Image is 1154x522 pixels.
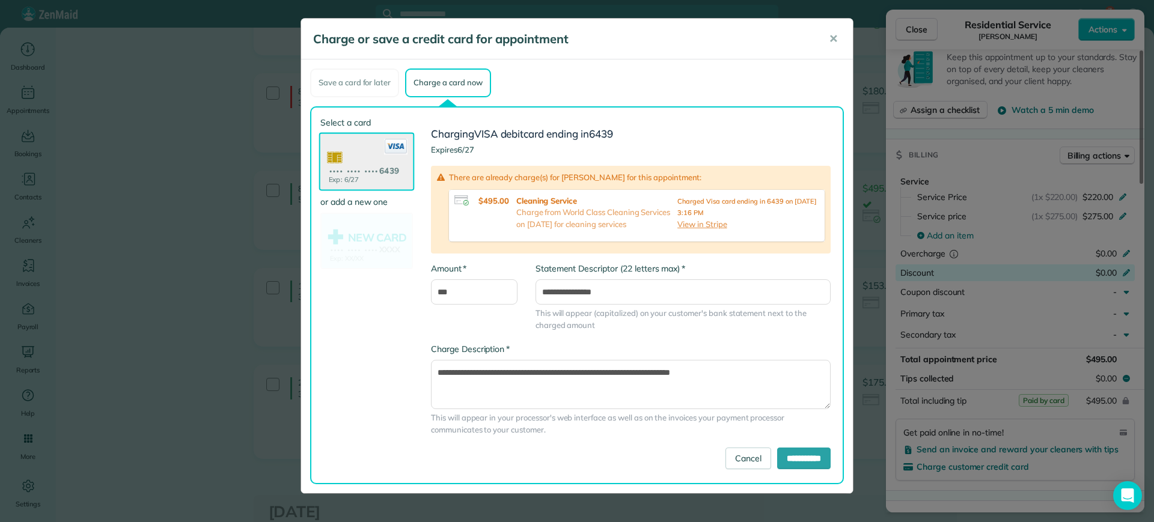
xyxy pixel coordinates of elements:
strong: Cleaning Service [516,195,671,207]
span: This will appear (capitalized) on your customer's bank statement next to the charged amount [536,308,831,331]
span: This will appear in your processor's web interface as well as on the invoices your payment proces... [431,412,831,436]
div: Open Intercom Messenger [1113,481,1142,510]
div: There are already charge(s) for [PERSON_NAME] for this appointment: [431,166,831,253]
span: 6439 [589,127,613,140]
h5: Charge or save a credit card for appointment [313,31,812,47]
span: VISA [474,127,498,140]
span: ✕ [829,32,838,46]
p: Charge from World Class Cleaning Services on [DATE] for cleaning services [516,207,671,230]
span: 6/27 [457,145,474,154]
span: debit [501,127,524,140]
label: or add a new one [320,196,413,208]
img: icon_credit_card_success-27c2c4fc500a7f1a58a13ef14842cb958d03041fefb464fd2e53c949a5770e83.png [454,195,469,205]
label: Amount [431,263,466,275]
div: Save a card for later [310,68,399,97]
label: Charge Description [431,343,510,355]
h3: Charging card ending in [431,129,831,140]
h4: Expires [431,145,831,154]
div: Charge a card now [405,68,490,97]
label: Statement Descriptor (22 letters max) [536,263,685,275]
small: Charged Visa card ending in 6439 on [DATE] 3:16 PM [677,197,816,217]
a: View in Stripe [677,219,727,229]
label: Select a card [320,117,413,129]
a: Cancel [725,448,771,469]
strong: $495.00 [478,196,509,205]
